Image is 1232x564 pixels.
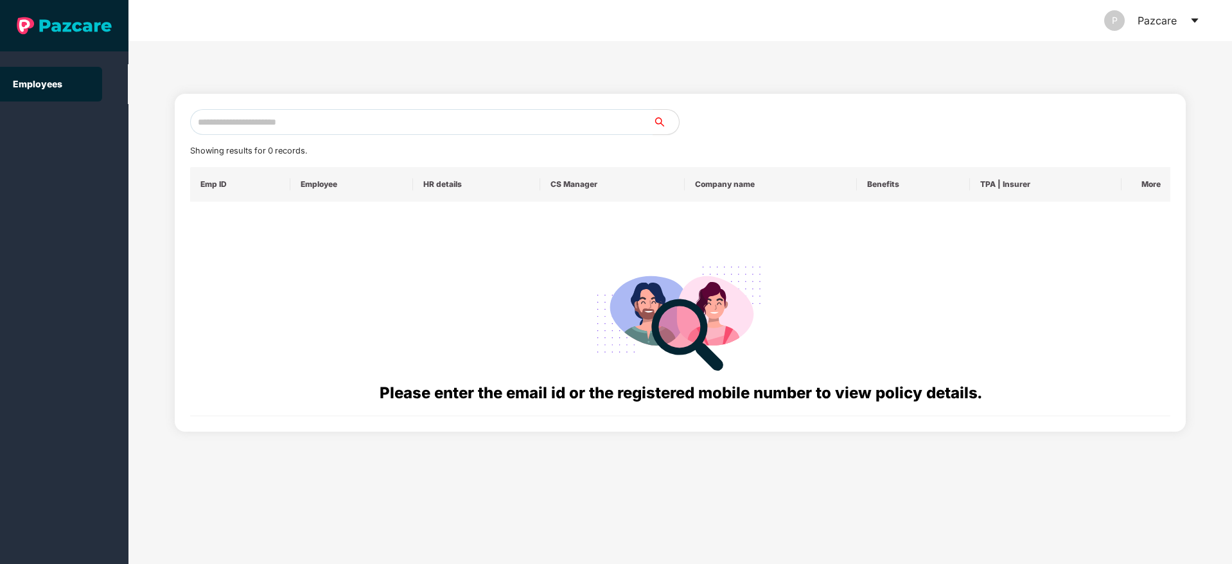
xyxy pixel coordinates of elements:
[857,167,970,202] th: Benefits
[1122,167,1170,202] th: More
[190,167,291,202] th: Emp ID
[653,117,679,127] span: search
[190,146,307,155] span: Showing results for 0 records.
[1112,10,1118,31] span: P
[1190,15,1200,26] span: caret-down
[13,78,62,89] a: Employees
[588,251,773,381] img: svg+xml;base64,PHN2ZyB4bWxucz0iaHR0cDovL3d3dy53My5vcmcvMjAwMC9zdmciIHdpZHRoPSIyODgiIGhlaWdodD0iMj...
[540,167,685,202] th: CS Manager
[413,167,540,202] th: HR details
[380,383,981,402] span: Please enter the email id or the registered mobile number to view policy details.
[685,167,857,202] th: Company name
[653,109,680,135] button: search
[290,167,413,202] th: Employee
[970,167,1122,202] th: TPA | Insurer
